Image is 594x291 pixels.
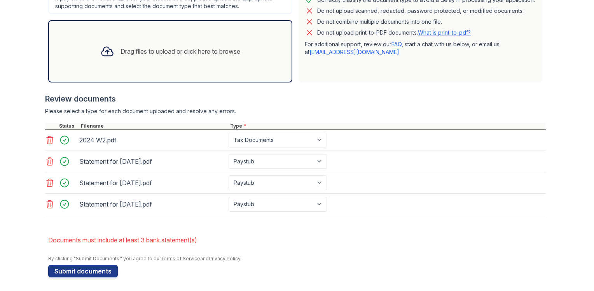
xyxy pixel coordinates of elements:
div: Do not combine multiple documents into one file. [317,17,442,26]
div: Please select a type for each document uploaded and resolve any errors. [45,107,546,115]
div: Review documents [45,93,546,104]
div: Statement for [DATE].pdf [79,155,225,168]
a: FAQ [391,41,402,47]
div: Type [229,123,546,129]
div: Status [58,123,79,129]
li: Documents must include at least 3 bank statement(s) [48,232,546,248]
a: [EMAIL_ADDRESS][DOMAIN_NAME] [309,49,399,55]
a: Terms of Service [161,256,200,261]
a: Privacy Policy. [209,256,241,261]
div: By clicking "Submit Documents," you agree to our and [48,256,546,262]
p: Do not upload print-to-PDF documents. [317,29,471,37]
p: For additional support, review our , start a chat with us below, or email us at [305,40,536,56]
div: Drag files to upload or click here to browse [121,47,240,56]
div: Filename [79,123,229,129]
a: What is print-to-pdf? [418,29,471,36]
button: Submit documents [48,265,118,277]
div: 2024 W2.pdf [79,134,225,146]
div: Do not upload scanned, redacted, password protected, or modified documents. [317,6,524,16]
div: Statement for [DATE].pdf [79,198,225,210]
div: Statement for [DATE].pdf [79,177,225,189]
